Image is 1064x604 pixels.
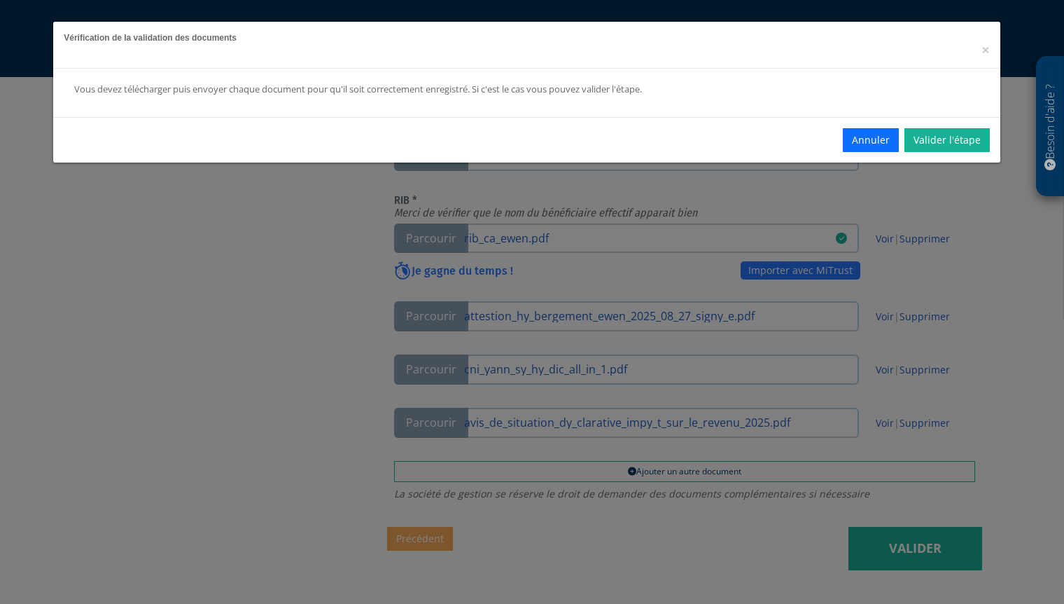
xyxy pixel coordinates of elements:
h5: Vérification de la validation des documents [64,32,990,44]
button: Annuler [843,128,899,152]
p: Besoin d'aide ? [1042,64,1058,190]
div: Vous devez télécharger puis envoyer chaque document pour qu'il soit correctement enregistré. Si c... [74,83,798,96]
button: Close [981,43,990,57]
a: Valider l'étape [904,128,990,152]
span: × [981,40,990,60]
